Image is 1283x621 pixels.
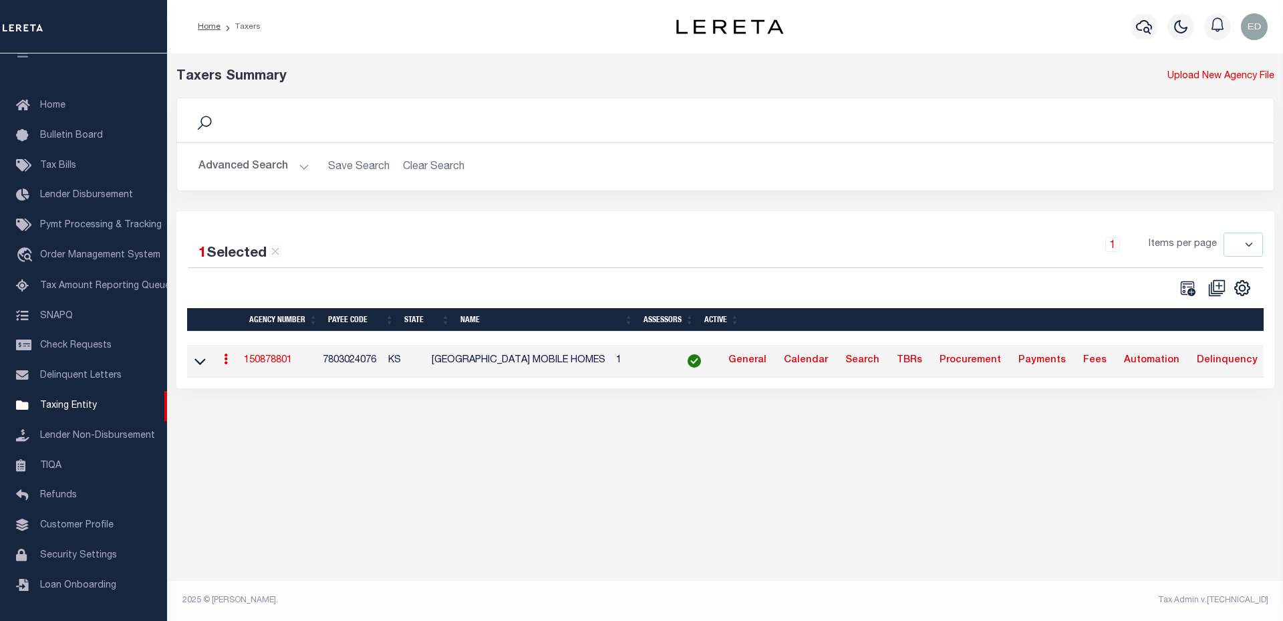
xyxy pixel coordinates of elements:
[40,161,76,170] span: Tax Bills
[426,345,611,378] td: [GEOGRAPHIC_DATA] MOBILE HOMES
[40,461,61,470] span: TIQA
[399,308,455,332] th: State: activate to sort column ascending
[1241,13,1268,40] img: svg+xml;base64,PHN2ZyB4bWxucz0iaHR0cDovL3d3dy53My5vcmcvMjAwMC9zdmciIHBvaW50ZXItZXZlbnRzPSJub25lIi...
[221,21,261,33] li: Taxers
[1105,237,1120,252] a: 1
[323,308,399,332] th: Payee Code: activate to sort column ascending
[172,594,726,606] div: 2025 © [PERSON_NAME].
[688,354,701,368] img: check-icon-green.svg
[676,19,783,34] img: logo-dark.svg
[40,371,122,380] span: Delinquent Letters
[40,251,160,260] span: Order Management System
[176,67,995,87] div: Taxers Summary
[40,341,112,350] span: Check Requests
[891,350,928,372] a: TBRs
[317,345,383,378] td: 7803024076
[40,401,97,410] span: Taxing Entity
[40,131,103,140] span: Bulletin Board
[638,308,699,332] th: Assessors: activate to sort column ascending
[198,247,206,261] span: 1
[1077,350,1113,372] a: Fees
[839,350,885,372] a: Search
[383,345,426,378] td: KS
[40,491,77,500] span: Refunds
[699,308,744,332] th: Active: activate to sort column ascending
[40,521,114,530] span: Customer Profile
[455,308,638,332] th: Name: activate to sort column ascending
[198,243,281,265] div: Selected
[16,247,37,265] i: travel_explore
[1167,70,1274,84] a: Upload New Agency File
[198,23,221,31] a: Home
[244,308,323,332] th: Agency Number: activate to sort column ascending
[1118,350,1185,372] a: Automation
[198,154,309,180] button: Advanced Search
[735,594,1268,606] div: Tax Admin v.[TECHNICAL_ID]
[1149,237,1217,252] span: Items per page
[40,311,73,320] span: SNAPQ
[1191,350,1264,372] a: Delinquency
[40,431,155,441] span: Lender Non-Disbursement
[1012,350,1072,372] a: Payments
[40,281,170,291] span: Tax Amount Reporting Queue
[611,345,672,378] td: 1
[40,101,65,110] span: Home
[40,581,116,590] span: Loan Onboarding
[244,356,292,365] a: 150878801
[40,191,133,200] span: Lender Disbursement
[40,551,117,560] span: Security Settings
[934,350,1007,372] a: Procurement
[778,350,834,372] a: Calendar
[722,350,772,372] a: General
[40,221,162,230] span: Pymt Processing & Tracking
